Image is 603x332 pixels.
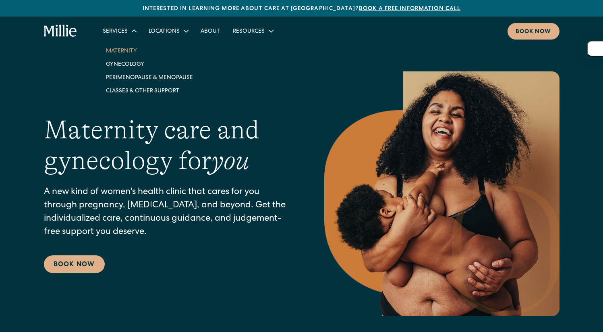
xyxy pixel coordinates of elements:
[194,24,226,38] a: About
[233,27,265,36] div: Resources
[516,28,551,36] div: Book now
[324,71,559,316] img: Smiling mother with her baby in arms, celebrating body positivity and the nurturing bond of postp...
[99,44,199,57] a: Maternity
[96,38,203,104] nav: Services
[142,24,194,38] div: Locations
[226,24,279,38] div: Resources
[103,27,128,36] div: Services
[44,186,292,239] p: A new kind of women's health clinic that cares for you through pregnancy, [MEDICAL_DATA], and bey...
[508,23,559,40] a: Book now
[44,115,292,177] h1: Maternity care and gynecology for
[99,57,199,71] a: Gynecology
[149,27,180,36] div: Locations
[99,84,199,97] a: Classes & Other Support
[359,6,460,12] a: Book a free information call
[44,25,77,38] a: home
[96,24,142,38] div: Services
[211,146,249,175] em: you
[99,71,199,84] a: Perimenopause & Menopause
[44,255,105,273] a: Book Now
